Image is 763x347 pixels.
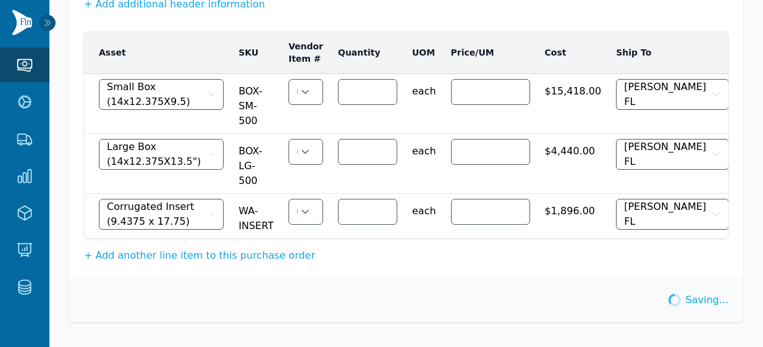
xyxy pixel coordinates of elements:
td: BOX-LG-500 [231,134,281,194]
th: Ship To [609,31,736,74]
th: Vendor Item # [281,31,331,74]
button: Corrugated Insert (9.4375 x 17.75) [99,199,224,230]
button: [PERSON_NAME] FL [616,79,729,110]
span: $4,440.00 [545,139,602,159]
button: [PERSON_NAME] FL [616,139,729,170]
td: WA-INSERT [231,194,281,239]
span: each [412,199,436,219]
span: $1,896.00 [545,199,602,219]
th: Price/UM [444,31,537,74]
button: [PERSON_NAME] FL [616,199,729,230]
span: Small Box (14x12.375X9.5) [107,80,204,109]
img: Finventory [12,10,32,35]
span: Corrugated Insert (9.4375 x 17.75) [107,199,206,229]
th: SKU [231,31,281,74]
span: Large Box (14x12.375X13.5") [107,140,205,169]
span: $15,418.00 [545,79,602,99]
button: + Add another line item to this purchase order [84,248,315,263]
span: each [412,139,436,159]
span: [PERSON_NAME] FL [624,140,708,169]
span: each [412,79,436,99]
th: Asset [84,31,231,74]
span: [PERSON_NAME] FL [624,80,708,109]
th: UOM [405,31,444,74]
div: Saving... [671,285,728,315]
th: Cost [537,31,609,74]
td: BOX-SM-500 [231,74,281,134]
th: Quantity [331,31,405,74]
button: Large Box (14x12.375X13.5") [99,139,224,170]
span: [PERSON_NAME] FL [624,199,708,229]
button: Small Box (14x12.375X9.5) [99,79,224,110]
